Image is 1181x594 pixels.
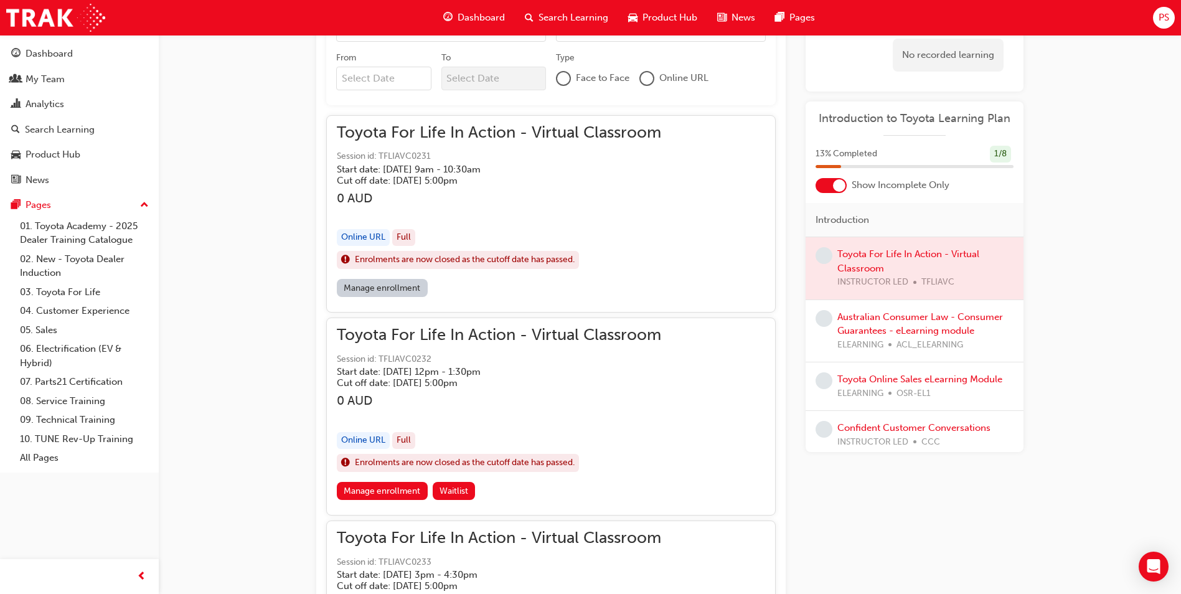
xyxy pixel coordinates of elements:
[5,118,154,141] a: Search Learning
[15,410,154,430] a: 09. Technical Training
[392,432,415,449] div: Full
[433,482,476,500] button: Waitlist
[816,247,832,264] span: learningRecordVerb_NONE-icon
[337,126,661,140] span: Toyota For Life In Action - Virtual Classroom
[337,482,428,500] a: Manage enrollment
[837,311,1003,337] a: Australian Consumer Law - Consumer Guarantees - eLearning module
[837,374,1002,385] a: Toyota Online Sales eLearning Module
[26,173,49,187] div: News
[337,328,765,505] button: Toyota For Life In Action - Virtual ClassroomSession id: TFLIAVC0232Start date: [DATE] 12pm - 1:3...
[15,430,154,449] a: 10. TUNE Rev-Up Training
[765,5,825,31] a: pages-iconPages
[140,197,149,214] span: up-icon
[337,569,641,580] h5: Start date: [DATE] 3pm - 4:30pm
[628,10,638,26] span: car-icon
[618,5,707,31] a: car-iconProduct Hub
[11,49,21,60] span: guage-icon
[15,283,154,302] a: 03. Toyota For Life
[337,580,641,592] h5: Cut off date: [DATE] 5:00pm
[15,339,154,372] a: 06. Electrification (EV & Hybrid)
[515,5,618,31] a: search-iconSearch Learning
[336,67,431,90] input: From
[336,52,356,64] div: From
[355,456,575,470] span: Enrolments are now closed as the cutoff date has passed.
[525,10,534,26] span: search-icon
[5,143,154,166] a: Product Hub
[26,148,80,162] div: Product Hub
[707,5,765,31] a: news-iconNews
[5,194,154,217] button: Pages
[26,47,73,61] div: Dashboard
[15,301,154,321] a: 04. Customer Experience
[15,392,154,411] a: 08. Service Training
[337,175,641,186] h5: Cut off date: [DATE] 5:00pm
[11,200,21,211] span: pages-icon
[539,11,608,25] span: Search Learning
[816,421,832,438] span: learningRecordVerb_NONE-icon
[11,99,21,110] span: chart-icon
[6,4,105,32] img: Trak
[137,569,146,585] span: prev-icon
[1139,552,1169,582] div: Open Intercom Messenger
[11,125,20,136] span: search-icon
[15,250,154,283] a: 02. New - Toyota Dealer Induction
[816,111,1014,126] a: Introduction to Toyota Learning Plan
[1159,11,1169,25] span: PS
[852,178,949,192] span: Show Incomplete Only
[837,387,883,401] span: ELEARNING
[816,147,877,161] span: 13 % Completed
[816,213,869,227] span: Introduction
[990,146,1011,163] div: 1 / 8
[337,394,661,408] h3: 0 AUD
[5,169,154,192] a: News
[441,52,451,64] div: To
[893,39,1004,72] div: No recorded learning
[789,11,815,25] span: Pages
[775,10,784,26] span: pages-icon
[556,52,575,64] div: Type
[392,229,415,246] div: Full
[337,328,661,342] span: Toyota For Life In Action - Virtual Classroom
[337,279,428,297] a: Manage enrollment
[337,377,641,389] h5: Cut off date: [DATE] 5:00pm
[26,198,51,212] div: Pages
[26,97,64,111] div: Analytics
[337,126,765,303] button: Toyota For Life In Action - Virtual ClassroomSession id: TFLIAVC0231Start date: [DATE] 9am - 10:3...
[337,366,641,377] h5: Start date: [DATE] 12pm - 1:30pm
[443,10,453,26] span: guage-icon
[433,5,515,31] a: guage-iconDashboard
[659,71,708,85] span: Online URL
[15,321,154,340] a: 05. Sales
[341,455,350,471] span: exclaim-icon
[15,372,154,392] a: 07. Parts21 Certification
[5,93,154,116] a: Analytics
[896,338,963,352] span: ACL_ELEARNING
[337,555,661,570] span: Session id: TFLIAVC0233
[837,338,883,352] span: ELEARNING
[458,11,505,25] span: Dashboard
[816,310,832,327] span: learningRecordVerb_NONE-icon
[26,72,65,87] div: My Team
[576,71,629,85] span: Face to Face
[837,435,908,450] span: INSTRUCTOR LED
[337,531,661,545] span: Toyota For Life In Action - Virtual Classroom
[25,123,95,137] div: Search Learning
[642,11,697,25] span: Product Hub
[837,422,990,433] a: Confident Customer Conversations
[15,217,154,250] a: 01. Toyota Academy - 2025 Dealer Training Catalogue
[337,149,661,164] span: Session id: TFLIAVC0231
[11,74,21,85] span: people-icon
[11,149,21,161] span: car-icon
[337,191,661,205] h3: 0 AUD
[5,40,154,194] button: DashboardMy TeamAnalyticsSearch LearningProduct HubNews
[341,252,350,268] span: exclaim-icon
[1153,7,1175,29] button: PS
[732,11,755,25] span: News
[816,372,832,389] span: learningRecordVerb_NONE-icon
[15,448,154,468] a: All Pages
[5,68,154,91] a: My Team
[896,387,931,401] span: OSR-EL1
